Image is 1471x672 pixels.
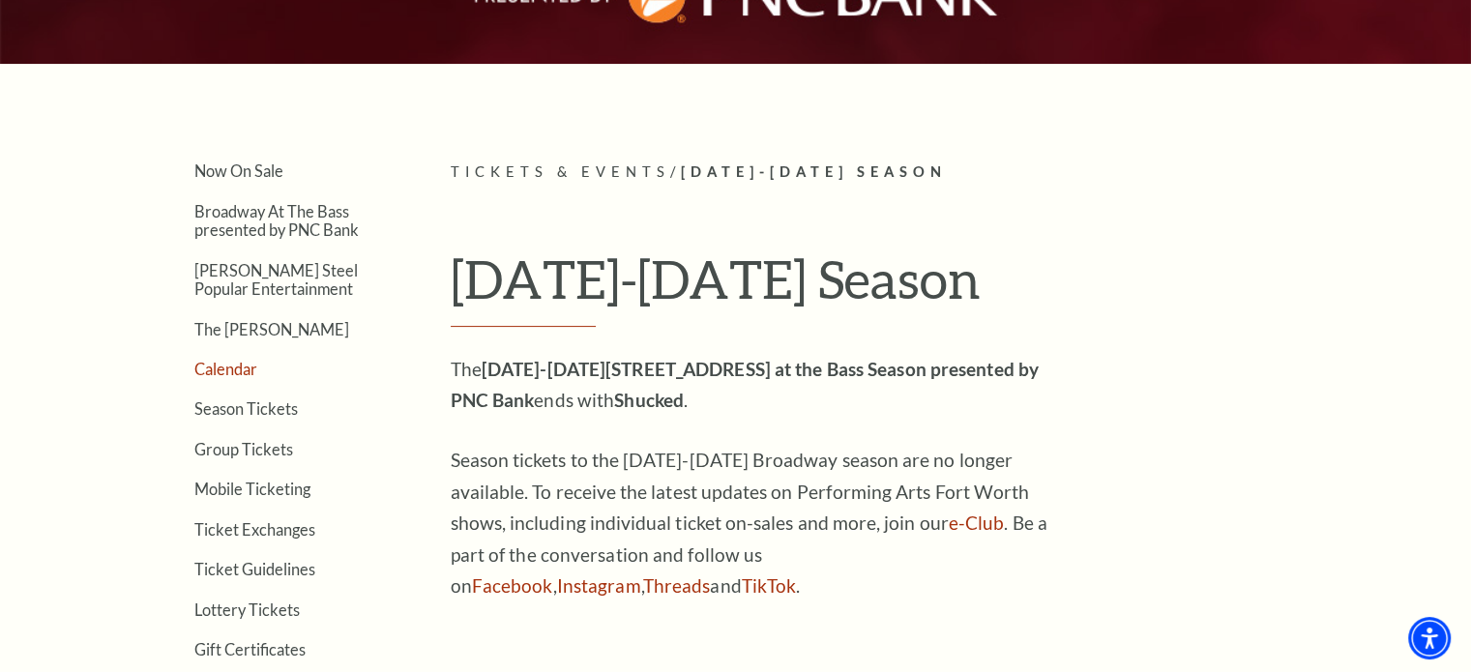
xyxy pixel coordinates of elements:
[194,480,310,498] a: Mobile Ticketing
[643,574,711,597] a: Threads - open in a new tab
[949,511,1005,534] a: e-Club
[796,574,800,597] span: .
[194,161,283,180] a: Now On Sale
[194,399,298,418] a: Season Tickets
[194,560,315,578] a: Ticket Guidelines
[194,440,293,458] a: Group Tickets
[194,202,359,239] a: Broadway At The Bass presented by PNC Bank
[557,574,641,597] a: Instagram - open in a new tab
[194,320,349,338] a: The [PERSON_NAME]
[194,600,300,619] a: Lottery Tickets
[451,163,670,180] span: Tickets & Events
[451,358,1039,411] strong: [DATE]-[DATE][STREET_ADDRESS] at the Bass Season presented by PNC Bank
[1408,617,1451,659] div: Accessibility Menu
[451,161,1336,185] p: /
[451,248,1336,327] h1: [DATE]-[DATE] Season
[451,354,1079,416] p: The ends with .
[680,163,946,180] span: [DATE]-[DATE] Season
[194,520,315,539] a: Ticket Exchanges
[451,449,1030,534] span: Season tickets to the [DATE]-[DATE] Broadway season are no longer available. To receive the lates...
[614,389,684,411] strong: Shucked
[194,261,358,298] a: [PERSON_NAME] Steel Popular Entertainment
[451,445,1079,601] p: . Be a part of the conversation and follow us on , , and
[742,574,797,597] a: TikTok - open in a new tab
[472,574,553,597] a: Facebook - open in a new tab
[194,640,306,658] a: Gift Certificates
[194,360,257,378] a: Calendar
